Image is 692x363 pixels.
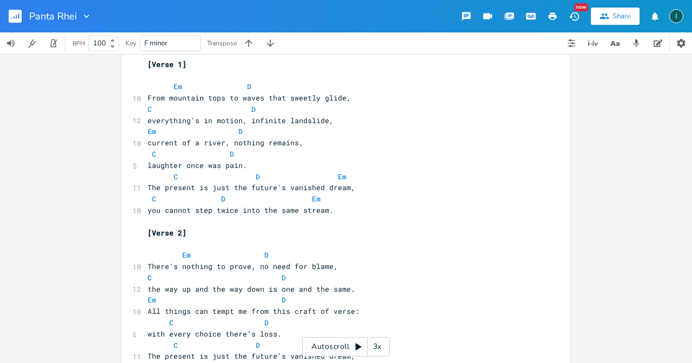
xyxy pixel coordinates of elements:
[563,6,585,26] button: New
[148,104,152,114] span: C
[669,9,683,23] div: Ibarreche
[148,116,334,125] span: everything's in motion, infinite landslide,
[256,172,260,181] span: D
[72,41,85,46] div: BPM
[148,228,187,238] span: [Verse 2]
[148,329,282,339] span: with every choice there’s loss.
[182,250,191,260] span: Em
[169,318,174,327] span: C
[148,351,355,361] span: The present is just the future's vanished dream,
[148,160,247,170] span: laughter once was pain.
[264,250,269,260] span: D
[207,40,237,46] div: Transpose
[125,40,136,46] div: Key
[148,295,156,305] span: Em
[264,318,269,327] span: D
[302,337,390,357] div: Autoscroll
[368,337,387,357] div: 3x
[312,194,321,204] span: Em
[256,340,260,350] span: D
[669,4,683,29] button: I
[148,205,334,215] span: you cannot step twice into the same stream.
[574,3,588,11] div: New
[29,11,77,21] span: Panta Rhei
[591,8,640,25] button: Share
[152,194,156,204] span: C
[144,38,168,48] span: F minor
[247,82,251,91] span: D
[338,172,347,181] span: Em
[148,59,187,69] span: [Verse 1]
[148,273,152,283] span: C
[152,149,156,159] span: C
[238,126,243,136] span: D
[251,104,256,114] span: D
[282,273,286,283] span: D
[148,284,355,294] span: the way up and the way down is one and the same.
[148,138,303,147] span: current of a river, nothing remains,
[613,11,631,21] div: Share
[174,82,182,91] span: Em
[148,93,351,103] span: From mountain tops to waves that sweetly glide,
[148,306,360,316] span: All things can tempt me from this craft of verse:
[148,126,156,136] span: Em
[221,194,225,204] span: D
[174,172,178,181] span: C
[148,183,355,192] span: The present is just the future's vanished dream,
[148,261,338,271] span: There's nothing to prove, no need for blame,
[230,149,234,159] span: D
[282,295,286,305] span: D
[174,340,178,350] span: C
